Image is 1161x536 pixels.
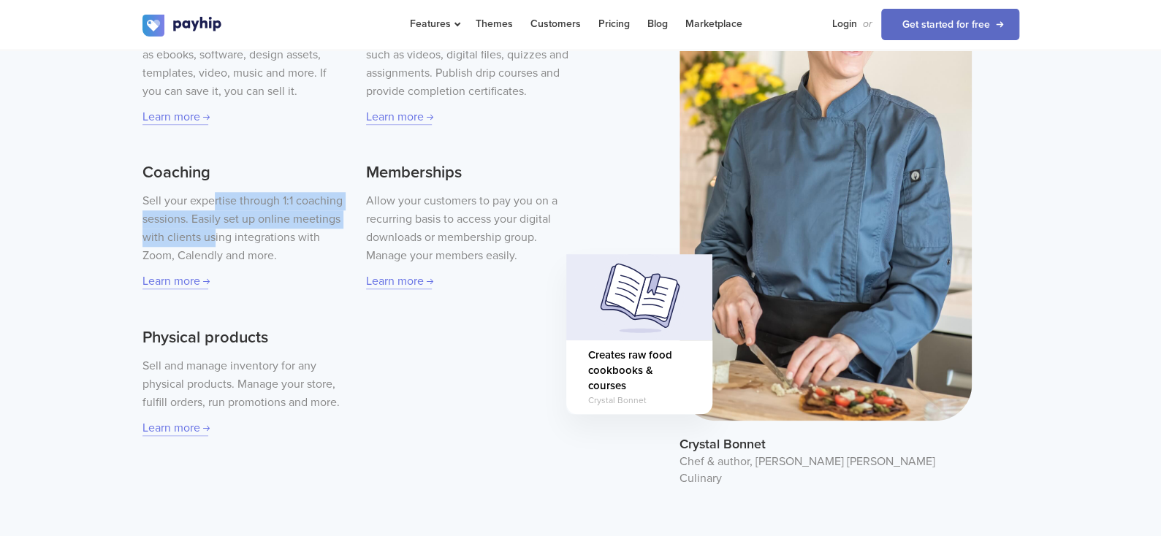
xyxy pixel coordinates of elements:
[588,348,690,394] span: Creates raw food cookbooks & courses
[142,161,346,185] h3: Coaching
[566,254,712,340] img: homepage-hero-card-image.svg
[366,274,432,289] a: Learn more
[588,394,690,407] span: Crystal Bonnet
[142,357,346,412] p: Sell and manage inventory for any physical products. Manage your store, fulfill orders, run promo...
[366,161,569,185] h3: Memberships
[142,326,346,350] h3: Physical products
[142,28,346,101] p: Sell any type of digital download such as ebooks, software, design assets, templates, video, musi...
[142,274,208,289] a: Learn more
[366,28,569,101] p: Create online courses with rich features such as videos, digital files, quizzes and assignments. ...
[680,453,972,487] span: Chef & author, [PERSON_NAME] [PERSON_NAME] Culinary
[366,110,432,125] a: Learn more
[142,15,223,37] img: logo.svg
[142,421,208,436] a: Learn more
[366,192,569,265] p: Allow your customers to pay you on a recurring basis to access your digital downloads or membersh...
[680,421,972,454] span: Crystal Bonnet
[881,9,1019,40] a: Get started for free
[142,192,346,265] p: Sell your expertise through 1:1 coaching sessions. Easily set up online meetings with clients usi...
[410,18,458,30] span: Features
[142,110,208,125] a: Learn more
